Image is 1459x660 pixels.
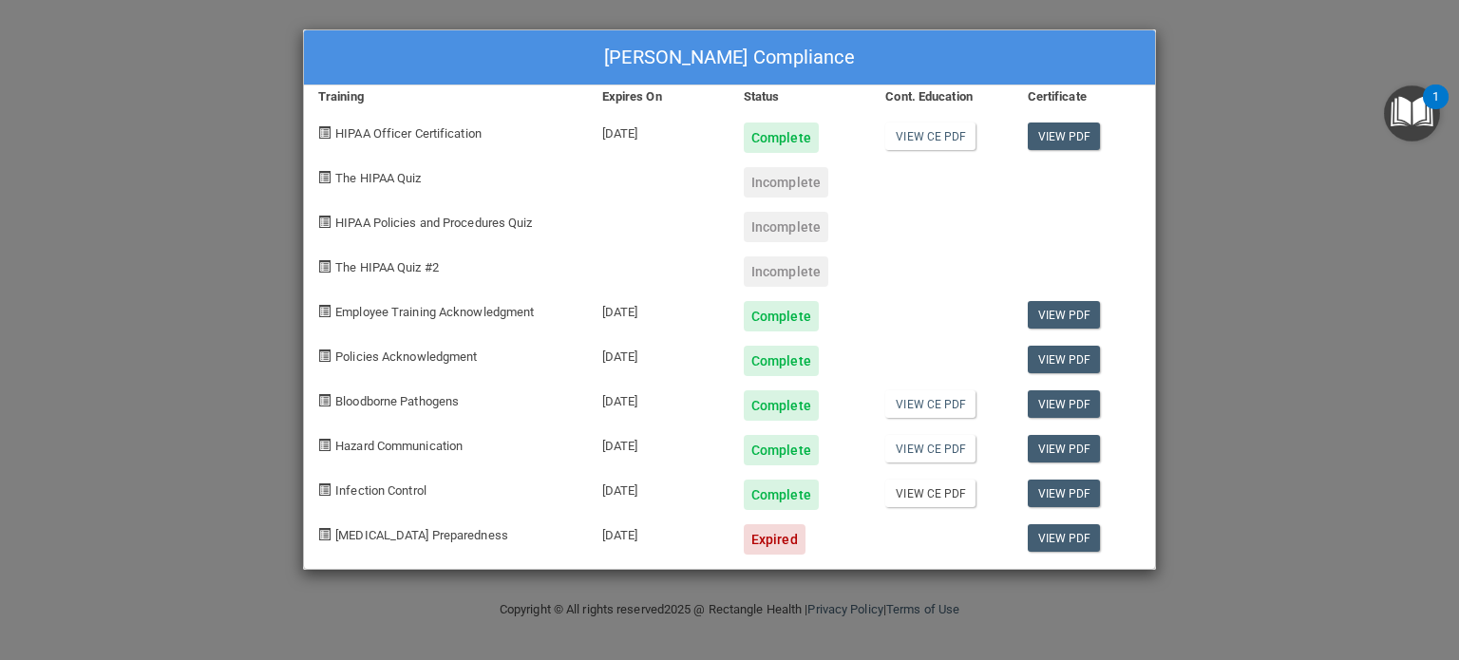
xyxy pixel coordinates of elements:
a: View CE PDF [885,123,976,150]
div: [DATE] [588,108,729,153]
a: View CE PDF [885,480,976,507]
span: The HIPAA Quiz [335,171,421,185]
span: Infection Control [335,483,426,498]
a: View PDF [1028,346,1101,373]
div: [DATE] [588,376,729,421]
div: Incomplete [744,167,828,198]
div: Complete [744,480,819,510]
div: Expired [744,524,805,555]
a: View CE PDF [885,390,976,418]
div: [DATE] [588,421,729,465]
div: Cont. Education [871,85,1013,108]
a: View PDF [1028,301,1101,329]
div: [DATE] [588,287,729,331]
span: Bloodborne Pathogens [335,394,459,408]
a: View PDF [1028,123,1101,150]
span: HIPAA Policies and Procedures Quiz [335,216,532,230]
div: 1 [1432,97,1439,122]
div: Training [304,85,588,108]
div: Complete [744,390,819,421]
div: [PERSON_NAME] Compliance [304,30,1155,85]
a: View PDF [1028,480,1101,507]
span: Hazard Communication [335,439,463,453]
div: Expires On [588,85,729,108]
button: Open Resource Center, 1 new notification [1384,85,1440,141]
span: HIPAA Officer Certification [335,126,482,141]
div: Status [729,85,871,108]
span: [MEDICAL_DATA] Preparedness [335,528,508,542]
div: Incomplete [744,256,828,287]
span: Policies Acknowledgment [335,349,477,364]
div: Certificate [1014,85,1155,108]
div: Incomplete [744,212,828,242]
a: View CE PDF [885,435,976,462]
span: Employee Training Acknowledgment [335,305,534,319]
div: [DATE] [588,465,729,510]
a: View PDF [1028,390,1101,418]
a: View PDF [1028,435,1101,462]
span: The HIPAA Quiz #2 [335,260,439,274]
div: Complete [744,123,819,153]
a: View PDF [1028,524,1101,552]
div: [DATE] [588,510,729,555]
div: [DATE] [588,331,729,376]
div: Complete [744,346,819,376]
div: Complete [744,301,819,331]
div: Complete [744,435,819,465]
